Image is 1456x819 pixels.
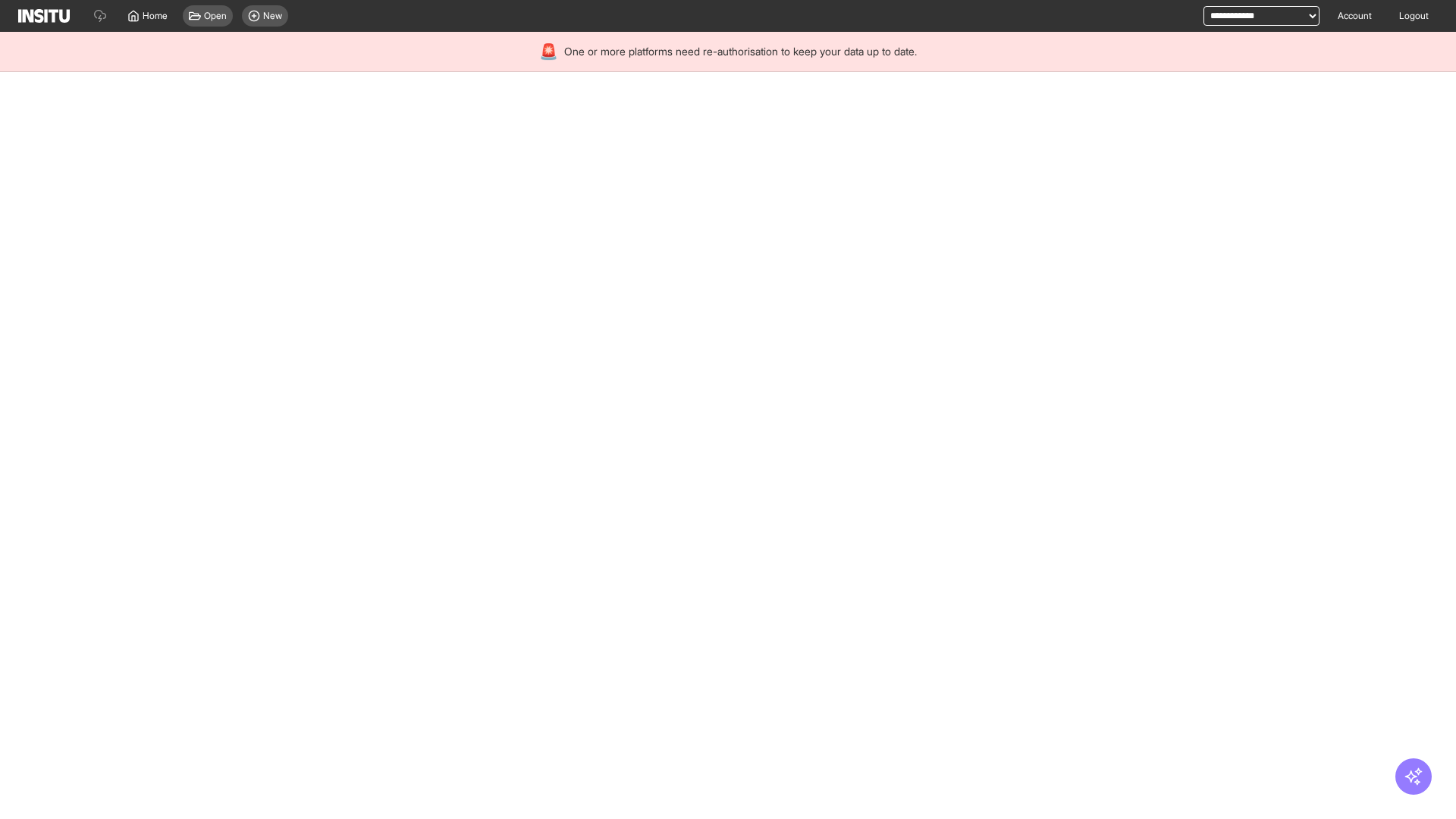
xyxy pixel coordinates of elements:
[143,10,168,22] span: Home
[18,9,70,23] img: Logo
[263,10,282,22] span: New
[564,44,917,59] span: One or more platforms need re-authorisation to keep your data up to date.
[539,41,558,62] div: 🚨
[204,10,227,22] span: Open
